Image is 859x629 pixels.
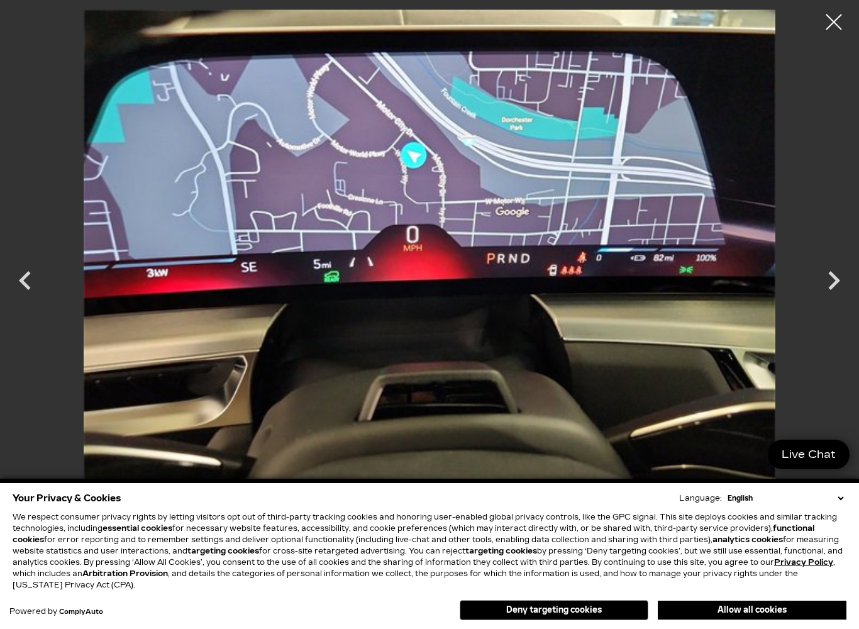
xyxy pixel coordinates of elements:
[712,535,783,544] strong: analytics cookies
[460,600,648,620] button: Deny targeting cookies
[815,255,853,312] div: Next
[768,440,850,469] a: Live Chat
[13,489,121,507] span: Your Privacy & Cookies
[82,569,168,578] strong: Arbitration Provision
[658,601,846,620] button: Allow all cookies
[103,524,172,533] strong: essential cookies
[774,558,833,567] u: Privacy Policy
[13,511,846,591] p: We respect consumer privacy rights by letting visitors opt out of third-party tracking cookies an...
[63,9,796,528] img: New 2026 Radiant Red Tintcoat Cadillac V-Series Premium image 20
[724,493,846,504] select: Language Select
[59,608,103,616] a: ComplyAuto
[6,255,44,312] div: Previous
[9,608,103,616] div: Powered by
[465,547,537,555] strong: targeting cookies
[187,547,259,555] strong: targeting cookies
[679,494,722,502] div: Language:
[775,447,842,462] span: Live Chat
